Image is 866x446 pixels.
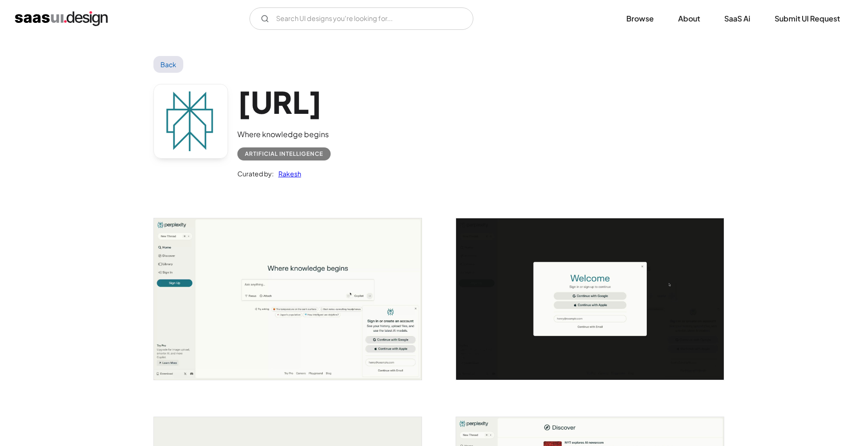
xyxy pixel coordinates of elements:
[249,7,473,30] input: Search UI designs you're looking for...
[713,8,762,29] a: SaaS Ai
[456,218,724,379] a: open lightbox
[153,56,184,73] a: Back
[237,129,331,140] div: Where knowledge begins
[237,168,274,179] div: Curated by:
[237,84,331,120] h1: [URL]
[249,7,473,30] form: Email Form
[245,148,323,160] div: Artificial Intelligence
[154,218,422,379] a: open lightbox
[154,218,422,379] img: 65b9d3bdf19451c686cb9749_perplexity%20home%20page.jpg
[763,8,851,29] a: Submit UI Request
[274,168,301,179] a: Rakesh
[456,218,724,379] img: 65b9d3bd40d97bb4e9ee2fbe_perplexity%20sign%20in.jpg
[667,8,711,29] a: About
[15,11,108,26] a: home
[615,8,665,29] a: Browse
